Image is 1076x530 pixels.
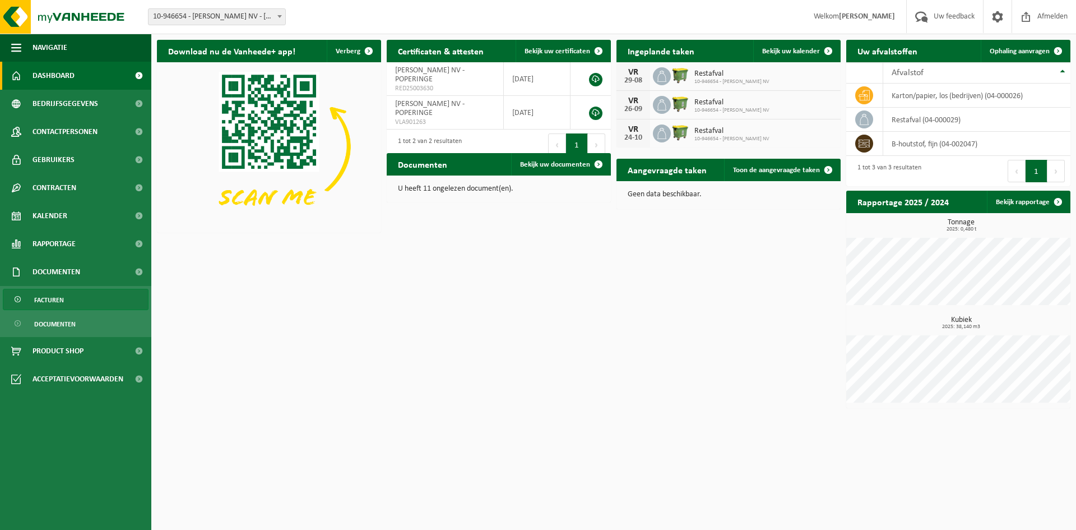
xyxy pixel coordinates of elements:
button: Next [588,133,605,156]
div: VR [622,125,644,134]
span: 2025: 38,140 m3 [852,324,1070,330]
span: Bekijk uw certificaten [525,48,590,55]
span: 10-946654 - BOONE NV - POPERINGE [148,8,286,25]
h2: Aangevraagde taken [616,159,718,181]
span: Restafval [694,127,769,136]
h2: Certificaten & attesten [387,40,495,62]
span: RED25003630 [395,84,495,93]
span: Kalender [33,202,67,230]
span: Documenten [34,314,76,335]
p: U heeft 11 ongelezen document(en). [398,185,600,193]
span: Gebruikers [33,146,75,174]
span: Bekijk uw documenten [520,161,590,168]
td: B-houtstof, fijn (04-002047) [883,132,1070,156]
span: 10-946654 - [PERSON_NAME] NV [694,136,769,142]
span: Ophaling aanvragen [990,48,1050,55]
h2: Uw afvalstoffen [846,40,929,62]
span: Afvalstof [892,68,924,77]
span: Rapportage [33,230,76,258]
span: Verberg [336,48,360,55]
span: Restafval [694,98,769,107]
img: Download de VHEPlus App [157,62,381,231]
img: WB-1100-HPE-GN-50 [671,123,690,142]
a: Bekijk rapportage [987,191,1069,213]
span: [PERSON_NAME] NV - POPERINGE [395,66,465,84]
a: Facturen [3,289,149,310]
a: Bekijk uw documenten [511,153,610,176]
button: Previous [1008,160,1026,182]
a: Bekijk uw kalender [753,40,840,62]
td: [DATE] [504,96,570,130]
div: 1 tot 3 van 3 resultaten [852,159,921,183]
span: Toon de aangevraagde taken [733,167,820,174]
span: Facturen [34,289,64,311]
span: Restafval [694,70,769,79]
span: Acceptatievoorwaarden [33,365,123,393]
span: Navigatie [33,34,67,62]
span: 10-946654 - [PERSON_NAME] NV [694,79,769,85]
span: Product Shop [33,337,84,365]
span: 2025: 0,480 t [852,227,1070,232]
td: [DATE] [504,62,570,96]
span: Contactpersonen [33,118,98,146]
button: 1 [1026,160,1047,182]
div: 29-08 [622,77,644,85]
h2: Documenten [387,153,458,175]
div: 26-09 [622,105,644,113]
div: VR [622,96,644,105]
h3: Kubiek [852,316,1070,330]
strong: [PERSON_NAME] [839,12,895,21]
div: 1 tot 2 van 2 resultaten [392,132,462,157]
button: Previous [548,133,566,156]
h3: Tonnage [852,219,1070,232]
td: karton/papier, los (bedrijven) (04-000026) [883,84,1070,108]
a: Ophaling aanvragen [981,40,1069,62]
h2: Ingeplande taken [616,40,706,62]
img: WB-1100-HPE-GN-50 [671,94,690,113]
img: WB-1100-HPE-GN-50 [671,66,690,85]
button: Next [1047,160,1065,182]
a: Bekijk uw certificaten [516,40,610,62]
h2: Download nu de Vanheede+ app! [157,40,307,62]
button: Verberg [327,40,380,62]
div: VR [622,68,644,77]
span: Dashboard [33,62,75,90]
span: 10-946654 - [PERSON_NAME] NV [694,107,769,114]
span: Bedrijfsgegevens [33,90,98,118]
span: Documenten [33,258,80,286]
span: [PERSON_NAME] NV - POPERINGE [395,100,465,117]
span: Bekijk uw kalender [762,48,820,55]
td: restafval (04-000029) [883,108,1070,132]
div: 24-10 [622,134,644,142]
a: Documenten [3,313,149,334]
h2: Rapportage 2025 / 2024 [846,191,960,213]
span: 10-946654 - BOONE NV - POPERINGE [149,9,285,25]
span: Contracten [33,174,76,202]
button: 1 [566,133,588,156]
a: Toon de aangevraagde taken [724,159,840,181]
span: VLA901263 [395,118,495,127]
p: Geen data beschikbaar. [628,191,829,199]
